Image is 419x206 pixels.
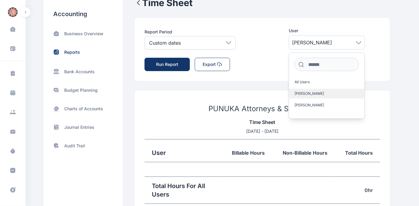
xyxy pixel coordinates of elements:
a: Journal Entries [53,124,113,130]
h3: PUNUKA Attorneys & Solicitors [145,104,380,114]
img: moneys.97c8a2cc.svg [53,87,59,93]
span: [PERSON_NAME] [295,103,324,108]
span: [PERSON_NAME] [295,91,324,96]
button: Export [195,58,230,71]
th: Billable Hours [222,139,272,162]
h3: Accounting [53,10,113,18]
p: [DATE] - [DATE] [145,128,380,134]
span: User [289,28,298,34]
button: Run Report [145,58,190,71]
p: Report Period [145,29,236,35]
p: Business Overview [64,31,103,37]
a: Charts of Accounts [53,105,113,112]
img: home-trend-up.185bc2c3.svg [53,30,59,37]
p: Journal Entries [64,124,94,130]
a: Reports [53,49,113,55]
th: Total Hours [335,139,380,162]
img: shield-search.e37bf0af.svg [53,142,59,149]
img: status-up.570d3177.svg [53,49,59,55]
p: Bank Accounts [64,69,95,75]
p: Custom dates [149,40,181,45]
p: Audit Trail [64,143,85,149]
img: card-pos.ab3033c8.svg [53,105,59,112]
p: Time Sheet [145,118,380,126]
th: Non-Billable Hours [272,139,335,162]
p: 0 hr [342,187,373,194]
a: Bank Accounts [53,67,113,75]
span: [PERSON_NAME] [292,39,332,46]
a: Business Overview [53,30,113,37]
td: Total Hours For All Users [145,177,222,204]
p: Budget Planning [64,87,98,93]
a: Budget Planning [53,87,113,93]
span: All Users [295,80,310,84]
p: Charts of Accounts [64,106,103,112]
img: SideBarBankIcon.97256624.svg [53,68,59,74]
p: Reports [64,49,80,55]
th: User [145,139,222,162]
img: archive-book.469f2b76.svg [53,124,59,130]
a: Audit Trail [53,142,113,149]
